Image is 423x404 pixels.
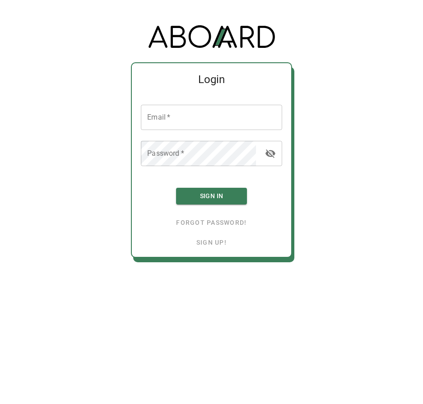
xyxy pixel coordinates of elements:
h5: Login [141,72,282,87]
a: Sign up! [196,239,227,246]
button: Sign In [176,188,246,204]
span: Sign In [183,190,239,202]
a: Forgot password! [176,219,246,226]
img: Logo [149,25,275,48]
button: toggle password visibility [260,143,281,164]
